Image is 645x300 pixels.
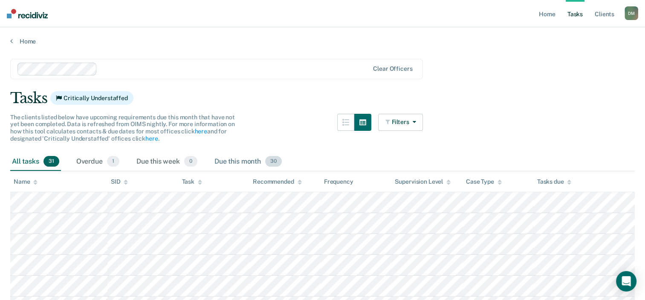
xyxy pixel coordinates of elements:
[107,156,119,167] span: 1
[111,178,128,185] div: SID
[135,153,199,171] div: Due this week0
[10,114,235,142] span: The clients listed below have upcoming requirements due this month that have not yet been complet...
[373,65,412,72] div: Clear officers
[253,178,301,185] div: Recommended
[265,156,282,167] span: 30
[537,178,572,185] div: Tasks due
[184,156,197,167] span: 0
[75,153,121,171] div: Overdue1
[625,6,638,20] button: DM
[7,9,48,18] img: Recidiviz
[213,153,283,171] div: Due this month30
[43,156,59,167] span: 31
[194,128,207,135] a: here
[378,114,423,131] button: Filters
[10,153,61,171] div: All tasks31
[10,37,635,45] a: Home
[324,178,353,185] div: Frequency
[466,178,502,185] div: Case Type
[10,89,635,107] div: Tasks
[182,178,202,185] div: Task
[616,271,636,291] div: Open Intercom Messenger
[395,178,451,185] div: Supervision Level
[145,135,158,142] a: here
[14,178,38,185] div: Name
[50,91,133,105] span: Critically Understaffed
[625,6,638,20] div: D M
